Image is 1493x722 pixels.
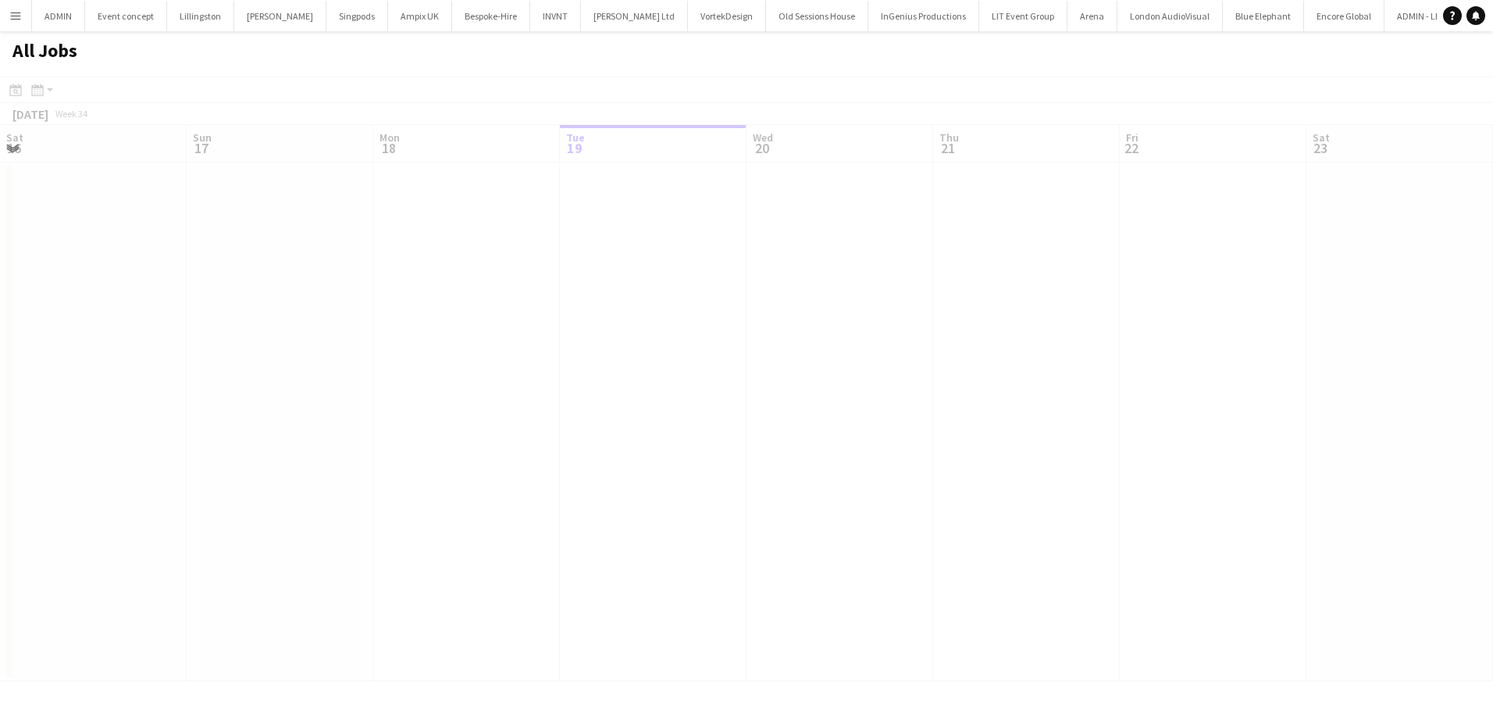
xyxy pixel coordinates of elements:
button: ADMIN - LEAVE [1384,1,1468,31]
button: Ampix UK [388,1,452,31]
button: [PERSON_NAME] Ltd [581,1,688,31]
button: Old Sessions House [766,1,868,31]
button: VortekDesign [688,1,766,31]
button: Singpods [326,1,388,31]
button: [PERSON_NAME] [234,1,326,31]
button: Bespoke-Hire [452,1,530,31]
button: ADMIN [32,1,85,31]
button: Lillingston [167,1,234,31]
button: InGenius Productions [868,1,979,31]
button: Arena [1067,1,1117,31]
button: Encore Global [1304,1,1384,31]
button: LIT Event Group [979,1,1067,31]
button: Event concept [85,1,167,31]
button: INVNT [530,1,581,31]
button: London AudioVisual [1117,1,1223,31]
button: Blue Elephant [1223,1,1304,31]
